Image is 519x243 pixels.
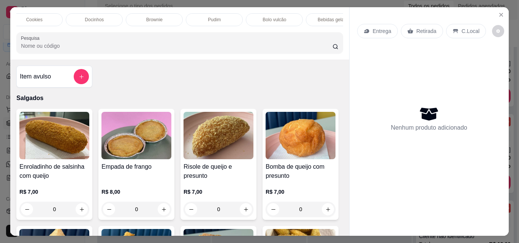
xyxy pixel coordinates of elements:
[85,17,104,23] p: Docinhos
[21,42,332,50] input: Pesquisa
[266,188,335,196] p: R$ 7,00
[266,162,335,180] h4: Bomba de queijo com presunto
[20,72,51,81] h4: Item avulso
[19,112,89,159] img: product-image
[19,162,89,180] h4: Enroladinho de salsinha com queijo
[158,203,170,215] button: increase-product-quantity
[21,203,33,215] button: decrease-product-quantity
[185,203,197,215] button: decrease-product-quantity
[26,17,43,23] p: Cookies
[208,17,221,23] p: Pudim
[184,188,253,196] p: R$ 7,00
[263,17,286,23] p: Bolo vulcão
[462,27,479,35] p: C.Local
[184,162,253,180] h4: Risole de queijo e presunto
[103,203,115,215] button: decrease-product-quantity
[16,94,343,103] p: Salgados
[492,25,504,37] button: decrease-product-quantity
[240,203,252,215] button: increase-product-quantity
[76,203,88,215] button: increase-product-quantity
[267,203,279,215] button: decrease-product-quantity
[266,112,335,159] img: product-image
[416,27,437,35] p: Retirada
[101,188,171,196] p: R$ 8,00
[373,27,391,35] p: Entrega
[19,188,89,196] p: R$ 7,00
[21,35,42,41] label: Pesquisa
[318,17,351,23] p: Bebidas geladas
[184,112,253,159] img: product-image
[146,17,163,23] p: Brownie
[322,203,334,215] button: increase-product-quantity
[391,123,467,132] p: Nenhum produto adicionado
[495,9,507,21] button: Close
[101,112,171,159] img: product-image
[101,162,171,171] h4: Empada de frango
[74,69,89,84] button: add-separate-item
